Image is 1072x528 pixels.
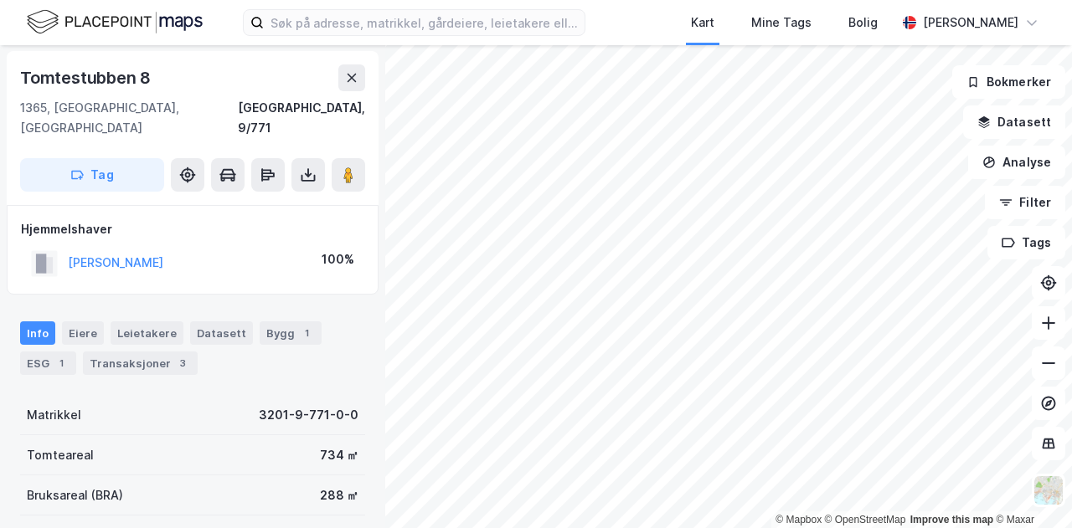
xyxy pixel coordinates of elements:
[963,105,1065,139] button: Datasett
[174,355,191,372] div: 3
[320,485,358,505] div: 288 ㎡
[27,445,94,465] div: Tomteareal
[83,351,198,375] div: Transaksjoner
[20,158,164,192] button: Tag
[825,514,906,525] a: OpenStreetMap
[691,13,714,33] div: Kart
[968,146,1065,179] button: Analyse
[27,405,81,425] div: Matrikkel
[298,325,315,341] div: 1
[910,514,993,525] a: Improve this map
[111,321,183,345] div: Leietakere
[20,321,55,345] div: Info
[190,321,253,345] div: Datasett
[987,226,1065,259] button: Tags
[988,448,1072,528] div: Kontrollprogram for chat
[259,405,358,425] div: 3201-9-771-0-0
[776,514,822,525] a: Mapbox
[53,355,70,372] div: 1
[27,8,203,37] img: logo.f888ab2527a4732fd821a326f86c7f29.svg
[264,10,585,35] input: Søk på adresse, matrikkel, gårdeiere, leietakere eller personer
[952,65,1065,99] button: Bokmerker
[320,445,358,465] div: 734 ㎡
[21,219,364,239] div: Hjemmelshaver
[20,64,154,91] div: Tomtestubben 8
[62,321,104,345] div: Eiere
[751,13,812,33] div: Mine Tags
[20,98,238,138] div: 1365, [GEOGRAPHIC_DATA], [GEOGRAPHIC_DATA]
[27,485,123,505] div: Bruksareal (BRA)
[985,186,1065,219] button: Filter
[260,321,322,345] div: Bygg
[238,98,365,138] div: [GEOGRAPHIC_DATA], 9/771
[848,13,878,33] div: Bolig
[20,351,76,375] div: ESG
[322,249,354,269] div: 100%
[923,13,1018,33] div: [PERSON_NAME]
[988,448,1072,528] iframe: Chat Widget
